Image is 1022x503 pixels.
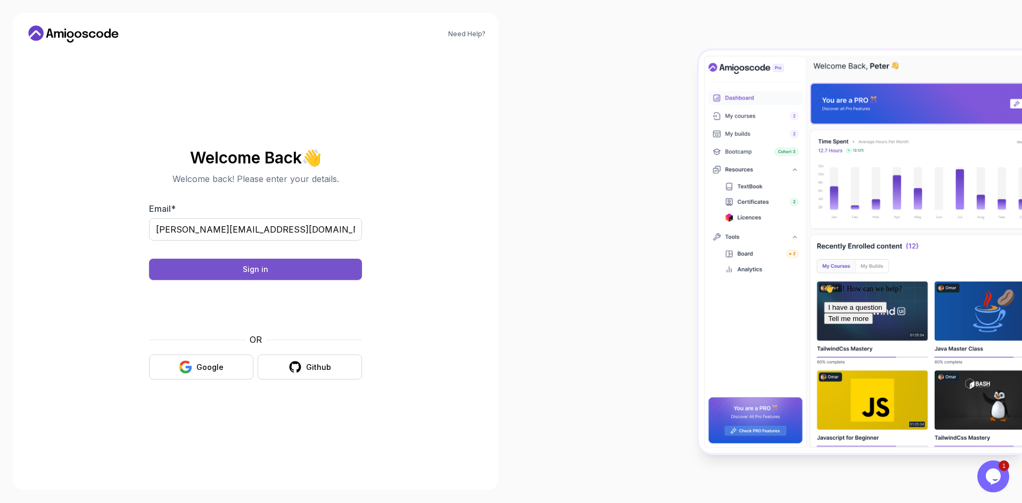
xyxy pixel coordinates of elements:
[149,203,176,214] label: Email *
[4,33,53,44] button: Tell me more
[149,149,362,166] h2: Welcome Back
[175,286,336,327] iframe: Widget containing checkbox for hCaptcha security challenge
[243,264,268,275] div: Sign in
[448,30,485,38] a: Need Help?
[4,22,67,33] button: I have a question
[250,333,262,346] p: OR
[149,172,362,185] p: Welcome back! Please enter your details.
[301,149,322,167] span: 👋
[258,354,362,380] button: Github
[4,4,196,44] div: 👋 Hi! How can we help?I have a questionTell me more
[149,259,362,280] button: Sign in
[820,280,1011,455] iframe: chat widget
[977,460,1011,492] iframe: chat widget
[149,354,253,380] button: Google
[699,51,1022,453] img: Amigoscode Dashboard
[4,5,82,13] span: 👋 Hi! How can we help?
[306,362,331,373] div: Github
[149,218,362,241] input: Enter your email
[26,26,121,43] a: Home link
[196,362,224,373] div: Google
